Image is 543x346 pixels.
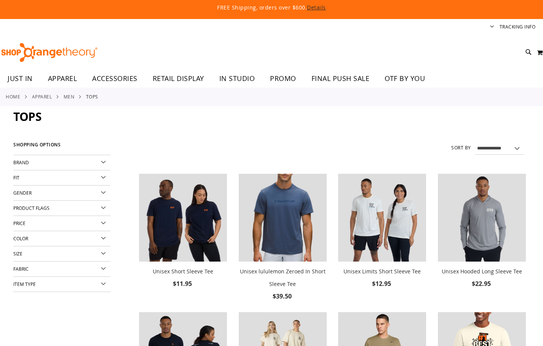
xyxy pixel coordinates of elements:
[153,70,204,87] span: RETAIL DISPLAY
[13,216,110,231] div: Price
[239,174,327,263] a: Unisex lululemon Zeroed In Short Sleeve Tee
[334,170,430,308] div: product
[13,155,110,170] div: Brand
[239,174,327,262] img: Unisex lululemon Zeroed In Short Sleeve Tee
[270,70,296,87] span: PROMO
[273,292,293,300] span: $39.50
[13,235,28,241] span: Color
[145,70,212,87] a: RETAIL DISPLAY
[13,231,110,246] div: Color
[377,70,433,87] a: OTF BY YOU
[13,186,110,201] div: Gender
[139,174,227,262] img: Image of Unisex Short Sleeve Tee
[13,201,110,216] div: Product Flags
[442,268,522,275] a: Unisex Hooded Long Sleeve Tee
[472,279,492,288] span: $22.95
[219,70,255,87] span: IN STUDIO
[212,70,263,87] a: IN STUDIO
[6,93,20,100] a: Home
[13,205,50,211] span: Product Flags
[438,174,526,263] a: Image of Unisex Hooded LS Tee
[13,190,32,196] span: Gender
[338,174,426,263] a: Image of Unisex BB Limits Tee
[32,93,52,100] a: APPAREL
[13,170,110,186] div: Fit
[240,268,326,287] a: Unisex lululemon Zeroed In Short Sleeve Tee
[490,24,494,31] button: Account menu
[307,4,326,11] a: Details
[40,70,85,87] a: APPAREL
[153,268,213,275] a: Unisex Short Sleeve Tee
[86,93,98,100] strong: Tops
[13,220,26,226] span: Price
[8,70,33,87] span: JUST IN
[13,139,110,155] strong: Shopping Options
[43,4,500,11] p: FREE Shipping, orders over $600.
[135,170,231,308] div: product
[385,70,425,87] span: OTF BY YOU
[64,93,75,100] a: MEN
[13,246,110,262] div: Size
[262,70,304,87] a: PROMO
[13,159,29,165] span: Brand
[13,251,22,257] span: Size
[92,70,137,87] span: ACCESSORIES
[372,279,392,288] span: $12.95
[451,144,471,151] label: Sort By
[311,70,370,87] span: FINAL PUSH SALE
[235,170,331,321] div: product
[13,109,42,124] span: Tops
[338,174,426,262] img: Image of Unisex BB Limits Tee
[500,24,536,30] a: Tracking Info
[13,262,110,277] div: Fabric
[13,175,19,181] span: Fit
[343,268,421,275] a: Unisex Limits Short Sleeve Tee
[438,174,526,262] img: Image of Unisex Hooded LS Tee
[85,70,145,87] a: ACCESSORIES
[139,174,227,263] a: Image of Unisex Short Sleeve Tee
[304,70,377,87] a: FINAL PUSH SALE
[48,70,77,87] span: APPAREL
[434,170,530,308] div: product
[13,266,29,272] span: Fabric
[173,279,193,288] span: $11.95
[13,281,36,287] span: Item Type
[13,277,110,292] div: Item Type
